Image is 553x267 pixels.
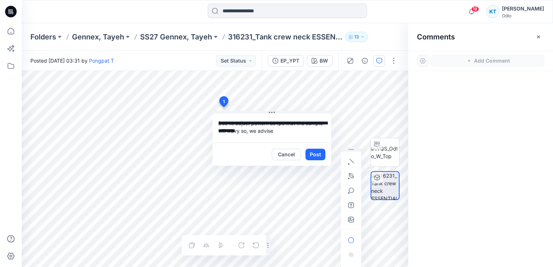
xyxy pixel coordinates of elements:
[471,6,479,12] span: 19
[417,33,455,41] h2: Comments
[268,55,304,67] button: EP_YPT
[371,145,399,160] img: VQS_Odlo_W_Top
[30,57,114,64] span: Posted [DATE] 03:31 by
[345,32,368,42] button: 13
[223,98,225,105] span: 1
[30,32,56,42] a: Folders
[307,55,333,67] button: BW
[431,55,544,67] button: Add Comment
[272,149,301,160] button: Cancel
[320,57,328,65] div: BW
[371,172,399,199] img: 316231_Tank crew neck ESSENTIAL LINENCOOL_EP_YPT BW
[486,5,499,18] div: KT
[305,149,325,160] button: Post
[502,13,544,18] div: Odlo
[354,33,359,41] p: 13
[140,32,212,42] a: SS27 Gennex, Tayeh
[89,58,114,64] a: Pongpat T
[228,32,342,42] p: 316231_Tank crew neck ESSENTIAL LINENCOOL_EP_YPT
[72,32,124,42] a: Gennex, Tayeh
[280,57,299,65] div: EP_YPT
[359,55,371,67] button: Details
[502,4,544,13] div: [PERSON_NAME]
